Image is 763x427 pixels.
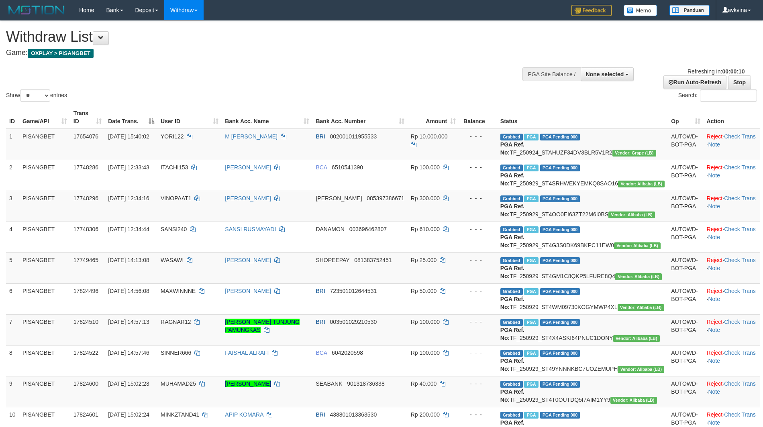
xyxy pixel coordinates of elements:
[108,288,149,294] span: [DATE] 14:56:08
[73,380,98,387] span: 17824600
[462,411,494,419] div: - - -
[668,160,703,191] td: AUTOWD-BOT-PGA
[500,327,524,341] b: PGA Ref. No:
[614,242,661,249] span: Vendor URL: https://dashboard.q2checkout.com/secure
[581,67,634,81] button: None selected
[540,165,580,171] span: PGA Pending
[19,345,70,376] td: PISANGBET
[6,89,67,102] label: Show entries
[497,252,668,283] td: TF_250929_ST4GM1C8QKP5LFURE8Q4
[704,160,760,191] td: · ·
[70,106,105,129] th: Trans ID: activate to sort column ascending
[500,134,523,140] span: Grabbed
[668,314,703,345] td: AUTOWD-BOT-PGA
[707,257,723,263] a: Reject
[6,252,19,283] td: 5
[707,350,723,356] a: Reject
[108,133,149,140] span: [DATE] 15:40:02
[524,350,538,357] span: Marked by avksona
[225,164,271,171] a: [PERSON_NAME]
[462,349,494,357] div: - - -
[497,129,668,160] td: TF_250924_STAHUZF34DV3BLR5V1R2
[500,257,523,264] span: Grabbed
[73,195,98,201] span: 17748296
[161,380,196,387] span: MUHAMAD25
[6,314,19,345] td: 7
[524,226,538,233] span: Marked by avksona
[524,195,538,202] span: Marked by avkyakub
[500,195,523,202] span: Grabbed
[411,257,437,263] span: Rp 25.000
[613,335,660,342] span: Vendor URL: https://dashboard.q2checkout.com/secure
[500,203,524,218] b: PGA Ref. No:
[73,350,98,356] span: 17824522
[668,106,703,129] th: Op: activate to sort column ascending
[330,133,377,140] span: Copy 002001011955533 to clipboard
[108,164,149,171] span: [DATE] 12:33:43
[724,411,756,418] a: Check Trans
[500,350,523,357] span: Grabbed
[704,106,760,129] th: Action
[704,191,760,222] td: · ·
[462,256,494,264] div: - - -
[28,49,94,58] span: OXPLAY > PISANGBET
[707,226,723,232] a: Reject
[316,195,362,201] span: [PERSON_NAME]
[6,129,19,160] td: 1
[19,252,70,283] td: PISANGBET
[500,319,523,326] span: Grabbed
[668,376,703,407] td: AUTOWD-BOT-PGA
[704,252,760,283] td: · ·
[161,164,188,171] span: ITACHI153
[540,412,580,419] span: PGA Pending
[225,257,271,263] a: [PERSON_NAME]
[497,222,668,252] td: TF_250929_ST4G3S0DK69BKPC11EW0
[540,381,580,388] span: PGA Pending
[724,288,756,294] a: Check Trans
[73,226,98,232] span: 17748306
[678,89,757,102] label: Search:
[724,133,756,140] a: Check Trans
[225,411,263,418] a: APIP KOMARA
[316,226,345,232] span: DANAMON
[316,288,325,294] span: BRI
[668,129,703,160] td: AUTOWD-BOT-PGA
[6,222,19,252] td: 4
[668,283,703,314] td: AUTOWD-BOT-PGA
[707,411,723,418] a: Reject
[225,288,271,294] a: [PERSON_NAME]
[462,287,494,295] div: - - -
[618,366,664,373] span: Vendor URL: https://dashboard.q2checkout.com/secure
[724,195,756,201] a: Check Trans
[330,411,377,418] span: Copy 438801013363530 to clipboard
[411,288,437,294] span: Rp 50.000
[161,319,191,325] span: RAGNAR12
[161,226,187,232] span: SANSI240
[6,29,501,45] h1: Withdraw List
[411,350,440,356] span: Rp 100.000
[157,106,222,129] th: User ID: activate to sort column ascending
[707,164,723,171] a: Reject
[222,106,312,129] th: Bank Acc. Name: activate to sort column ascending
[462,380,494,388] div: - - -
[663,75,726,89] a: Run Auto-Refresh
[108,411,149,418] span: [DATE] 15:02:24
[524,288,538,295] span: Marked by avksona
[161,350,191,356] span: SINNER666
[411,380,437,387] span: Rp 40.000
[6,191,19,222] td: 3
[704,314,760,345] td: · ·
[497,160,668,191] td: TF_250929_ST4SRHWEKYEMKQ8SAO16
[540,319,580,326] span: PGA Pending
[708,141,720,148] a: Note
[708,358,720,364] a: Note
[524,412,538,419] span: Marked by avksona
[105,106,157,129] th: Date Trans.: activate to sort column descending
[161,195,192,201] span: VINOPAAT1
[459,106,497,129] th: Balance
[497,283,668,314] td: TF_250929_ST4WM09730KOGYMWP4XL
[524,134,538,140] span: Marked by avkvina
[724,350,756,356] a: Check Trans
[225,133,277,140] a: M [PERSON_NAME]
[618,304,664,311] span: Vendor URL: https://dashboard.q2checkout.com/secure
